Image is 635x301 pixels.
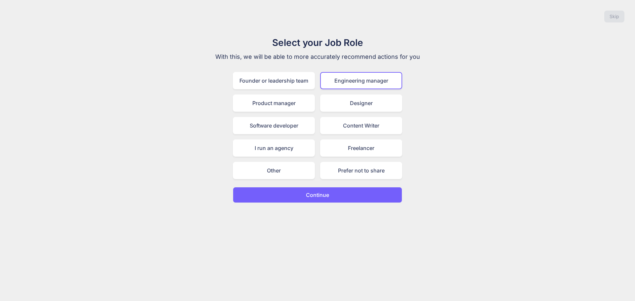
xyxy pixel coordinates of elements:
[233,72,315,89] div: Founder or leadership team
[233,117,315,134] div: Software developer
[320,162,402,179] div: Prefer not to share
[206,52,429,61] p: With this, we will be able to more accurately recommend actions for you
[233,139,315,157] div: I run an agency
[306,191,329,199] p: Continue
[604,11,624,22] button: Skip
[320,72,402,89] div: Engineering manager
[233,187,402,203] button: Continue
[206,36,429,50] h1: Select your Job Role
[320,94,402,112] div: Designer
[233,162,315,179] div: Other
[320,117,402,134] div: Content Writer
[233,94,315,112] div: Product manager
[320,139,402,157] div: Freelancer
